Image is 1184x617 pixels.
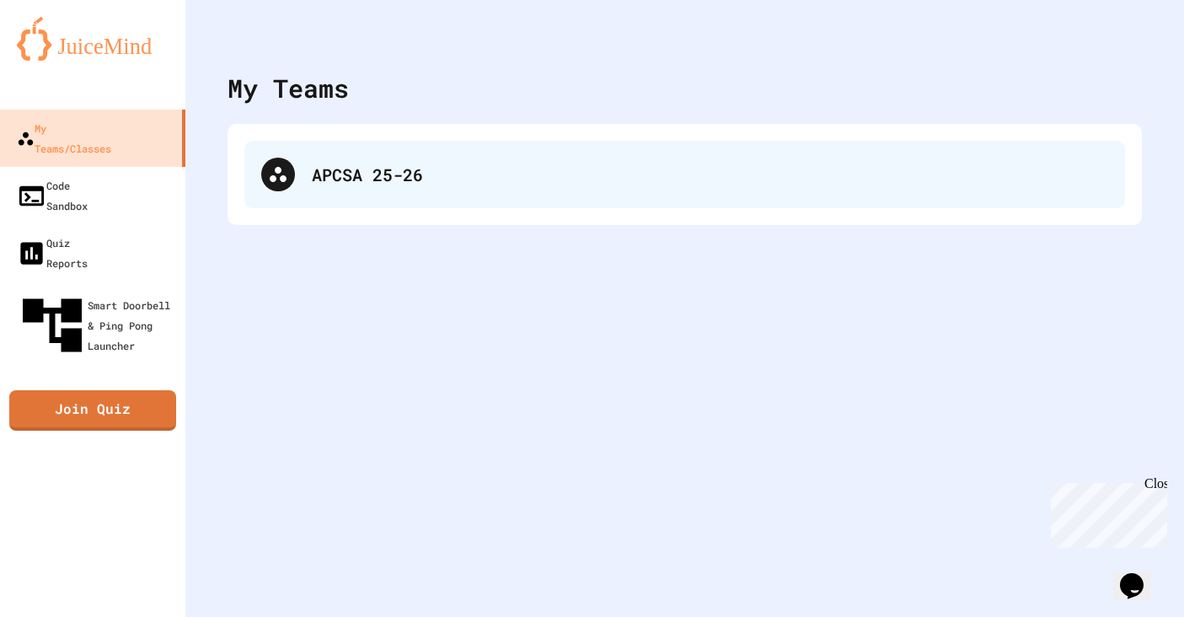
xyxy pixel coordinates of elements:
[7,7,116,107] div: Chat with us now!Close
[17,290,179,361] div: Smart Doorbell & Ping Pong Launcher
[17,175,88,216] div: Code Sandbox
[312,162,1108,187] div: APCSA 25-26
[9,390,176,431] a: Join Quiz
[244,141,1125,208] div: APCSA 25-26
[17,233,88,273] div: Quiz Reports
[228,69,349,107] div: My Teams
[1044,476,1167,548] iframe: chat widget
[1113,550,1167,600] iframe: chat widget
[17,17,169,61] img: logo-orange.svg
[17,118,111,158] div: My Teams/Classes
